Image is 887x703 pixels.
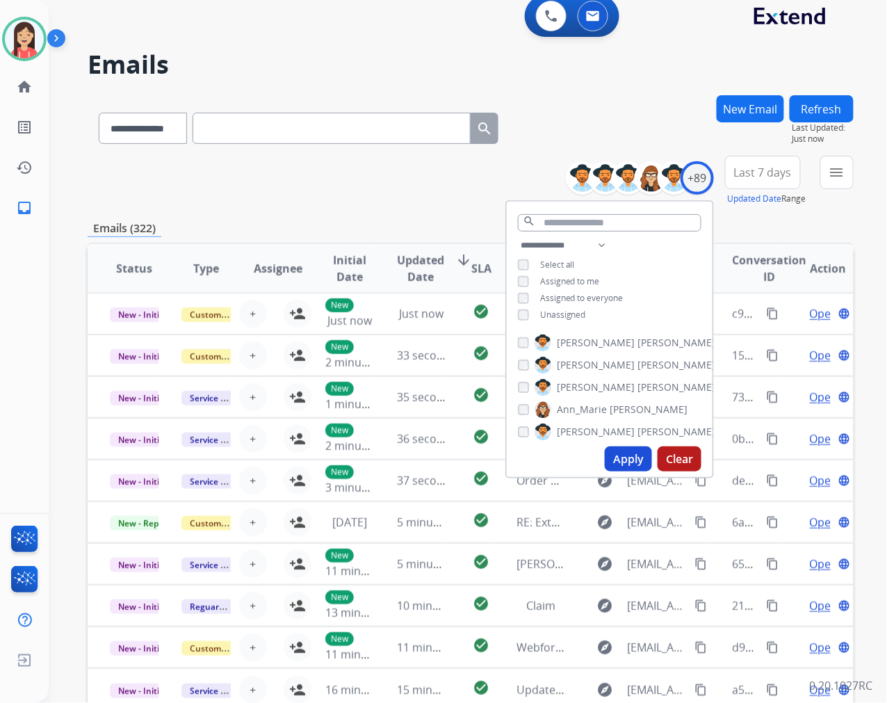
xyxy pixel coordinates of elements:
mat-icon: check_circle [473,345,489,362]
span: 5 minutes ago [397,515,471,530]
span: [EMAIL_ADDRESS][DOMAIN_NAME] [628,514,687,531]
mat-icon: explore [597,556,614,572]
span: [PERSON_NAME] [557,358,635,372]
span: 5 minutes ago [397,556,471,572]
button: + [239,341,267,369]
span: 3 minutes ago [325,480,400,495]
mat-icon: content_copy [694,558,707,570]
span: Last Updated: [792,122,854,134]
span: New - Initial [110,307,174,322]
span: Just now [792,134,854,145]
button: + [239,633,267,661]
button: Last 7 days [725,156,801,189]
mat-icon: check_circle [473,595,489,612]
button: + [239,425,267,453]
span: [PERSON_NAME] [637,425,715,439]
span: [EMAIL_ADDRESS][DOMAIN_NAME] [628,556,687,572]
span: + [250,556,256,572]
span: [EMAIL_ADDRESS][DOMAIN_NAME] [628,681,687,698]
span: Service Support [181,684,261,698]
mat-icon: check_circle [473,470,489,487]
span: Assignee [254,260,302,277]
mat-icon: language [838,516,851,528]
mat-icon: person_add [289,639,306,656]
span: 2 minutes ago [325,355,400,370]
span: [PERSON_NAME] - Work Order [516,556,674,572]
span: 16 minutes ago [325,682,406,697]
mat-icon: explore [597,639,614,656]
button: + [239,383,267,411]
span: + [250,430,256,447]
span: 36 seconds ago [397,431,478,446]
span: [PERSON_NAME] [557,336,635,350]
mat-icon: check_circle [473,428,489,445]
span: Just now [327,313,372,328]
mat-icon: content_copy [694,641,707,654]
span: 11 minutes ago [397,640,478,655]
mat-icon: content_copy [767,599,779,612]
mat-icon: content_copy [767,474,779,487]
mat-icon: home [16,79,33,95]
span: [PERSON_NAME] [637,380,715,394]
mat-icon: check_circle [473,387,489,403]
span: Just now [399,306,443,321]
mat-icon: person_add [289,556,306,572]
span: + [250,472,256,489]
span: Open [810,639,838,656]
button: + [239,508,267,536]
span: 35 seconds ago [397,389,478,405]
p: New [325,423,354,437]
span: Service Support [181,474,261,489]
mat-icon: language [838,684,851,696]
p: New [325,465,354,479]
span: 10 minutes ago [397,598,478,613]
button: Apply [605,446,652,471]
span: Service Support [181,558,261,572]
mat-icon: language [838,433,851,445]
mat-icon: content_copy [694,684,707,696]
div: +89 [681,161,714,195]
span: 2 minutes ago [325,438,400,453]
mat-icon: person_add [289,389,306,405]
span: RE: Extend Shipping Protection - Adorama Ord# 34184582 [516,515,819,530]
mat-icon: content_copy [694,474,707,487]
mat-icon: language [838,599,851,612]
span: Order 962b1ac0-7dd0-44aa-99c5-41328e317c43 [516,473,765,488]
span: New - Initial [110,558,174,572]
mat-icon: language [838,307,851,320]
span: Select all [540,259,575,270]
mat-icon: person_add [289,430,306,447]
button: Refresh [790,95,854,122]
mat-icon: explore [597,472,614,489]
img: avatar [5,19,44,58]
mat-icon: content_copy [767,349,779,362]
mat-icon: content_copy [767,641,779,654]
p: New [325,340,354,354]
mat-icon: list_alt [16,119,33,136]
p: New [325,298,354,312]
p: New [325,632,354,646]
mat-icon: language [838,391,851,403]
span: New - Reply [110,516,173,531]
mat-icon: language [838,349,851,362]
span: Status [116,260,152,277]
mat-icon: inbox [16,200,33,216]
span: Service Support [181,391,261,405]
span: [PERSON_NAME] [637,358,715,372]
mat-icon: content_copy [767,391,779,403]
span: [PERSON_NAME] [637,336,715,350]
span: 37 seconds ago [397,473,478,488]
span: + [250,305,256,322]
button: + [239,467,267,494]
span: Range [728,193,806,204]
mat-icon: search [476,120,493,137]
mat-icon: explore [597,681,614,698]
span: Webform from [EMAIL_ADDRESS][DOMAIN_NAME] on [DATE] [516,640,831,655]
mat-icon: arrow_downward [455,252,472,268]
mat-icon: content_copy [767,433,779,445]
span: Service Support [181,433,261,447]
button: Clear [658,446,701,471]
mat-icon: explore [597,597,614,614]
mat-icon: language [838,641,851,654]
mat-icon: check_circle [473,553,489,570]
